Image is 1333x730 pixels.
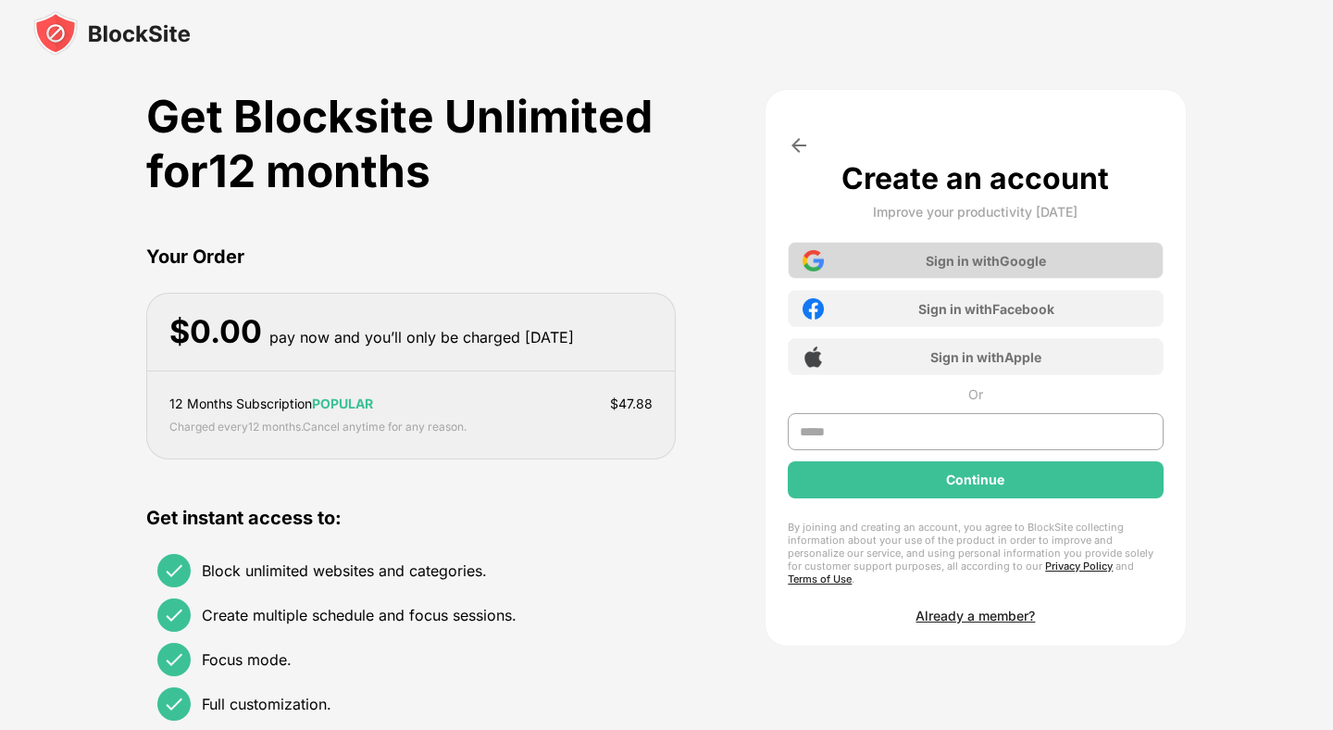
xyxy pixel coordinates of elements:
div: Your Order [146,243,676,271]
img: check.svg [163,648,185,671]
div: $ 0.00 [169,313,262,351]
img: check.svg [163,560,185,582]
div: $ 47.88 [610,394,653,414]
div: Get Blocksite Unlimited for 12 months [146,89,676,198]
div: Create an account [841,160,1109,196]
div: 12 Months Subscription [169,394,373,414]
div: Sign in with Facebook [918,301,1054,317]
div: Or [968,386,983,402]
img: blocksite-icon-black.svg [33,11,191,56]
div: pay now and you’ll only be charged [DATE] [269,324,574,351]
img: facebook-icon.png [803,298,824,320]
div: Sign in with Google [926,253,1046,269]
img: google-icon.png [803,250,824,271]
span: POPULAR [312,396,373,411]
div: Create multiple schedule and focus sessions. [202,606,517,624]
div: Block unlimited websites and categories. [202,561,487,580]
div: Charged every 12 months . Cancel anytime for any reason. [169,418,467,436]
img: check.svg [163,693,185,715]
a: Terms of Use [788,573,852,585]
div: By joining and creating an account, you agree to BlockSite collecting information about your use ... [788,521,1163,585]
img: apple-icon.png [803,346,824,368]
div: Sign in with Apple [930,349,1041,365]
div: Improve your productivity [DATE] [873,204,1078,220]
img: check.svg [163,604,185,626]
div: Focus mode. [202,650,292,669]
div: Already a member? [916,608,1035,623]
div: Get instant access to: [146,504,676,532]
img: arrow-back.svg [788,134,810,157]
a: Privacy Policy [1045,560,1113,573]
div: Continue [946,472,1004,487]
div: Full customization. [202,695,331,713]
